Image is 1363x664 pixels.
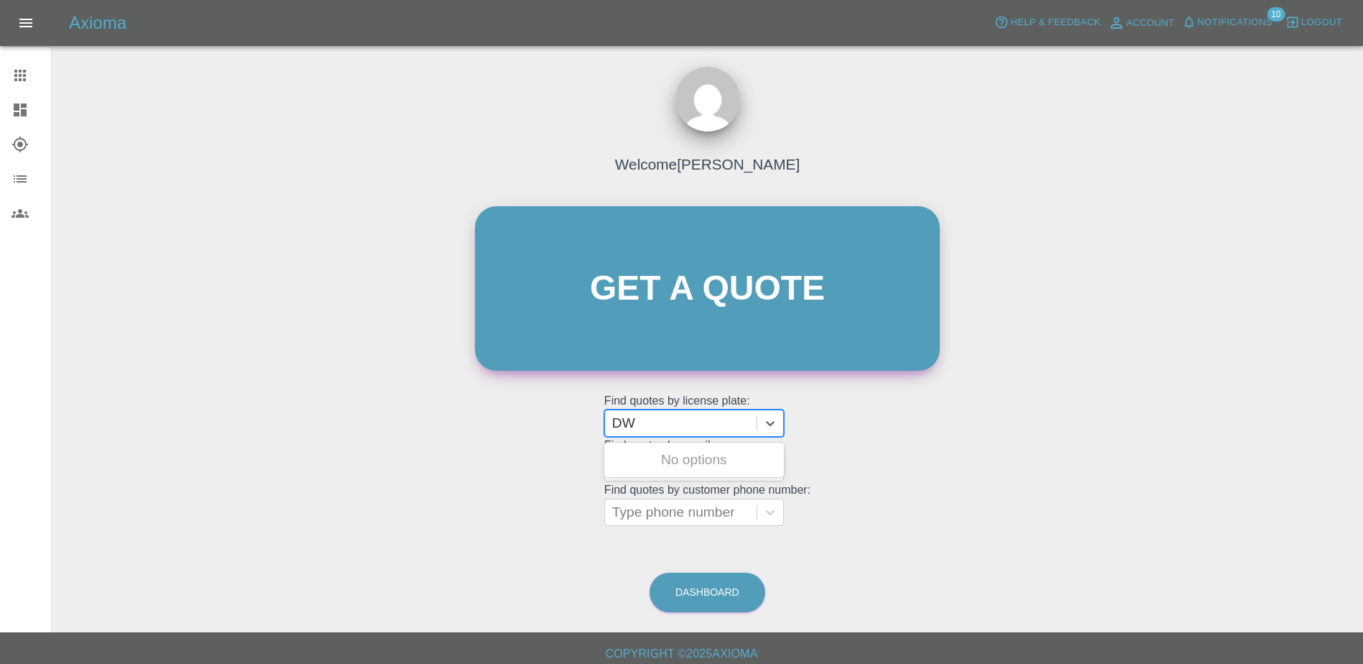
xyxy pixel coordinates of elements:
button: Help & Feedback [991,11,1104,34]
span: 10 [1267,7,1285,22]
img: ... [675,67,740,132]
grid: Find quotes by license plate: [604,395,810,437]
a: Dashboard [650,573,765,612]
span: Notifications [1198,14,1272,31]
div: No options [604,446,784,474]
grid: Find quotes by customer phone number: [604,484,810,526]
span: Help & Feedback [1010,14,1100,31]
a: Get a quote [475,206,940,371]
a: Account [1104,11,1178,34]
span: Account [1127,15,1175,32]
button: Logout [1282,11,1346,34]
h5: Axioma [69,11,126,34]
button: Open drawer [9,6,43,40]
h6: Copyright © 2025 Axioma [11,644,1352,664]
h4: Welcome [PERSON_NAME] [615,153,800,175]
grid: Find quotes by email: [604,439,810,481]
button: Notifications [1178,11,1276,34]
span: Logout [1301,14,1342,31]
